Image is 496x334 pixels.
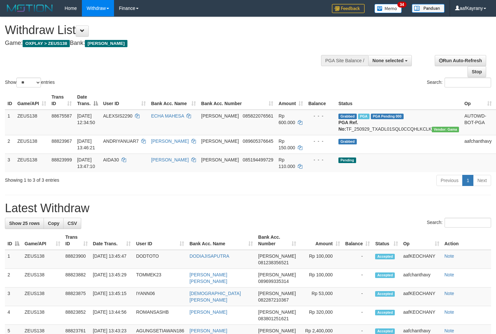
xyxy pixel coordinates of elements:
[101,91,148,110] th: User ID: activate to sort column ascending
[401,269,442,288] td: aafchanthavy
[445,328,454,333] a: Note
[48,221,59,226] span: Copy
[278,157,295,169] span: Rp 110.000
[15,135,49,154] td: ZEUS138
[299,288,343,306] td: Rp 53,000
[103,139,139,144] span: ANDRIYANUAR7
[90,269,134,288] td: [DATE] 13:45:29
[133,269,187,288] td: TOMMEK23
[63,218,81,229] a: CSV
[90,306,134,325] td: [DATE] 13:44:56
[5,174,202,183] div: Showing 1 to 3 of 3 entries
[5,154,15,172] td: 3
[22,288,63,306] td: ZEUS138
[5,78,55,87] label: Show entries
[258,272,296,277] span: [PERSON_NAME]
[258,297,289,303] span: Copy 082287210367 to clipboard
[412,4,445,13] img: panduan.png
[63,269,90,288] td: 88823882
[442,231,491,250] th: Action
[15,91,49,110] th: Game/API: activate to sort column ascending
[5,269,22,288] td: 2
[77,113,95,125] span: [DATE] 12:34:50
[375,291,395,297] span: Accepted
[258,260,289,265] span: Copy 081238356521 to clipboard
[401,250,442,269] td: aafKEOCHANY
[473,175,491,186] a: Next
[189,328,227,333] a: [PERSON_NAME]
[435,55,486,66] a: Run Auto-Refresh
[199,91,276,110] th: Bank Acc. Number: activate to sort column ascending
[401,231,442,250] th: Op: activate to sort column ascending
[5,3,55,13] img: MOTION_logo.png
[148,91,199,110] th: Bank Acc. Name: activate to sort column ascending
[375,272,395,278] span: Accepted
[401,306,442,325] td: aafKEOCHANY
[401,288,442,306] td: aafKEOCHANY
[187,231,256,250] th: Bank Acc. Name: activate to sort column ascending
[51,113,72,119] span: 88675587
[5,218,44,229] a: Show 25 rows
[5,24,324,37] h1: Withdraw List
[90,288,134,306] td: [DATE] 13:45:15
[445,272,454,277] a: Note
[258,309,296,315] span: [PERSON_NAME]
[445,291,454,296] a: Note
[343,288,373,306] td: -
[336,110,462,135] td: TF_250929_TXADL01SQL0CCQHLKCLK
[375,328,395,334] span: Accepted
[63,250,90,269] td: 88823900
[5,202,491,215] h1: Latest Withdraw
[5,40,324,46] h4: Game: Bank:
[338,139,357,144] span: Grabbed
[85,40,127,47] span: [PERSON_NAME]
[374,4,402,13] img: Button%20Memo.svg
[22,306,63,325] td: ZEUS138
[133,231,187,250] th: User ID: activate to sort column ascending
[77,157,95,169] span: [DATE] 13:47:10
[5,135,15,154] td: 2
[299,306,343,325] td: Rp 320,000
[189,272,227,284] a: [PERSON_NAME] [PERSON_NAME]
[5,110,15,135] td: 1
[258,253,296,259] span: [PERSON_NAME]
[432,127,459,132] span: Vendor URL: https://trx31.1velocity.biz
[201,157,239,162] span: [PERSON_NAME]
[103,113,133,119] span: ALEXSIS2290
[258,279,289,284] span: Copy 089699335314 to clipboard
[243,113,273,119] span: Copy 085822076561 to clipboard
[299,231,343,250] th: Amount: activate to sort column ascending
[15,154,49,172] td: ZEUS138
[44,218,64,229] a: Copy
[371,114,404,119] span: PGA Pending
[308,138,333,144] div: - - -
[74,91,100,110] th: Date Trans.: activate to sort column descending
[22,250,63,269] td: ZEUS138
[22,231,63,250] th: Game/API: activate to sort column ascending
[445,218,491,228] input: Search:
[189,253,229,259] a: DODIAJISAPUTRA
[336,91,462,110] th: Status
[343,231,373,250] th: Balance: activate to sort column ascending
[77,139,95,150] span: [DATE] 13:46:21
[358,114,370,119] span: Marked by aafpengsreynich
[343,269,373,288] td: -
[67,221,77,226] span: CSV
[299,250,343,269] td: Rp 100,000
[258,291,296,296] span: [PERSON_NAME]
[372,231,400,250] th: Status: activate to sort column ascending
[5,288,22,306] td: 3
[427,218,491,228] label: Search:
[151,157,189,162] a: [PERSON_NAME]
[63,306,90,325] td: 88823852
[151,139,189,144] a: [PERSON_NAME]
[338,120,358,132] b: PGA Ref. No:
[16,78,41,87] select: Showentries
[49,91,74,110] th: Trans ID: activate to sort column ascending
[368,55,412,66] button: None selected
[189,309,227,315] a: [PERSON_NAME]
[462,175,473,186] a: 1
[15,110,49,135] td: ZEUS138
[332,4,365,13] img: Feedback.jpg
[343,306,373,325] td: -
